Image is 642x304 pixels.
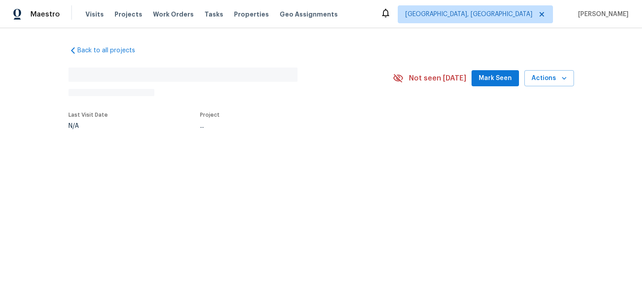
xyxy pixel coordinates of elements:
div: ... [200,123,372,129]
div: N/A [68,123,108,129]
button: Mark Seen [472,70,519,87]
span: Work Orders [153,10,194,19]
span: Mark Seen [479,73,512,84]
span: Geo Assignments [280,10,338,19]
span: Not seen [DATE] [409,74,466,83]
a: Back to all projects [68,46,154,55]
span: Tasks [204,11,223,17]
span: Visits [85,10,104,19]
span: Maestro [30,10,60,19]
span: [PERSON_NAME] [574,10,629,19]
span: Properties [234,10,269,19]
span: Actions [531,73,567,84]
span: Project [200,112,220,118]
span: Last Visit Date [68,112,108,118]
span: [GEOGRAPHIC_DATA], [GEOGRAPHIC_DATA] [405,10,532,19]
button: Actions [524,70,574,87]
span: Projects [115,10,142,19]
